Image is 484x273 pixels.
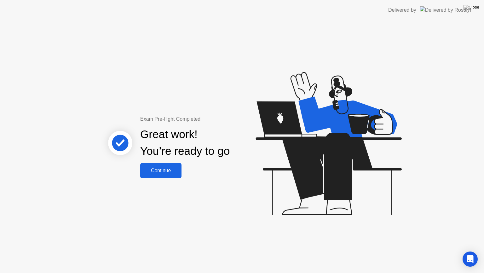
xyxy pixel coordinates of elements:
[140,126,230,160] div: Great work! You’re ready to go
[420,6,473,14] img: Delivered by Rosalyn
[464,5,479,10] img: Close
[142,168,180,173] div: Continue
[463,252,478,267] div: Open Intercom Messenger
[140,163,181,178] button: Continue
[388,6,416,14] div: Delivered by
[140,115,270,123] div: Exam Pre-flight Completed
